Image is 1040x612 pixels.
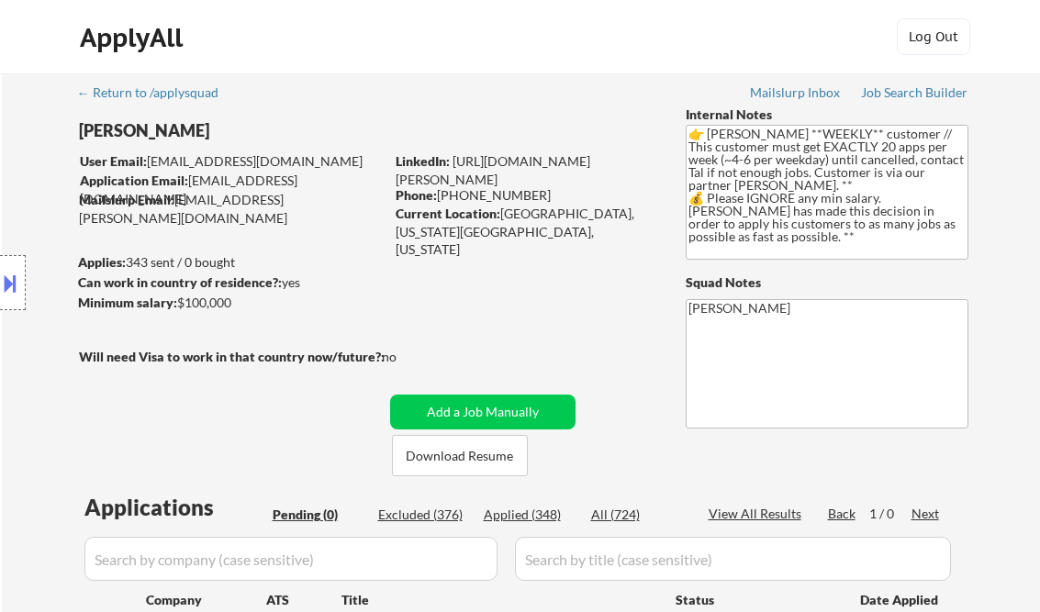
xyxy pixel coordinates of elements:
div: Internal Notes [686,106,968,124]
button: Add a Job Manually [390,395,576,429]
button: Download Resume [392,435,528,476]
div: View All Results [709,505,807,523]
div: ATS [266,591,341,609]
input: Search by title (case sensitive) [515,537,951,581]
div: Next [911,505,941,523]
div: Squad Notes [686,273,968,292]
a: ← Return to /applysquad [77,85,236,104]
div: ← Return to /applysquad [77,86,236,99]
div: Applications [84,496,266,518]
strong: Phone: [396,187,437,203]
div: Mailslurp Inbox [750,86,842,99]
div: Job Search Builder [861,86,968,99]
div: Date Applied [860,591,941,609]
strong: Current Location: [396,206,500,221]
div: All (724) [591,506,683,524]
div: [PHONE_NUMBER] [396,186,655,205]
strong: LinkedIn: [396,153,450,169]
div: [GEOGRAPHIC_DATA], [US_STATE][GEOGRAPHIC_DATA], [US_STATE] [396,205,655,259]
a: Job Search Builder [861,85,968,104]
div: Back [828,505,857,523]
a: [URL][DOMAIN_NAME][PERSON_NAME] [396,153,590,187]
div: Company [146,591,266,609]
div: no [382,348,434,366]
div: Applied (348) [484,506,576,524]
a: Mailslurp Inbox [750,85,842,104]
div: Excluded (376) [378,506,470,524]
div: Title [341,591,658,609]
input: Search by company (case sensitive) [84,537,498,581]
div: Pending (0) [273,506,364,524]
div: ApplyAll [80,22,188,53]
div: 1 / 0 [869,505,911,523]
button: Log Out [897,18,970,55]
